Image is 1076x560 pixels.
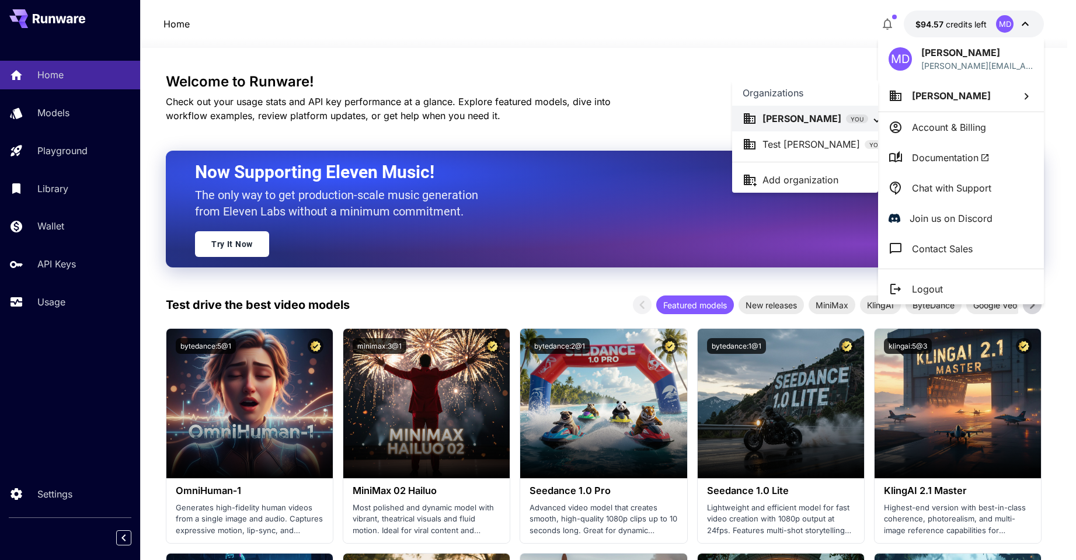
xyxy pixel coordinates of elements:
span: YOU [865,141,887,149]
p: Test [PERSON_NAME] [762,137,860,151]
p: Add organization [762,173,838,187]
p: Organizations [743,86,803,100]
span: YOU [846,115,868,124]
p: [PERSON_NAME] [762,112,841,126]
